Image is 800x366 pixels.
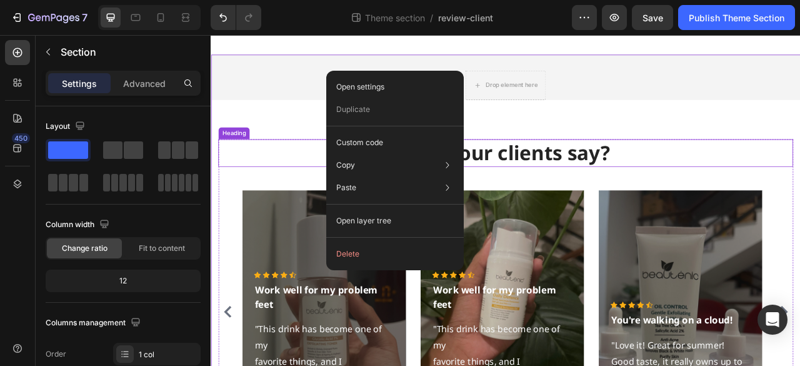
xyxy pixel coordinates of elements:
[11,342,31,362] button: Carousel Back Arrow
[349,59,416,69] div: Drop element here
[336,160,355,171] p: Copy
[46,118,87,135] div: Layout
[642,13,663,23] span: Save
[438,11,493,24] span: review-client
[336,215,391,226] p: Open layer tree
[46,348,66,360] div: Order
[632,5,673,30] button: Save
[56,316,231,352] p: Work well for my problem feet
[362,11,427,24] span: Theme section
[211,35,800,366] iframe: Design area
[62,77,97,90] p: Settings
[46,315,143,332] div: Columns management
[689,11,784,24] div: Publish Theme Section
[61,44,173,59] p: Section
[282,316,458,352] p: Work well for my problem feet
[336,81,384,93] p: Open settings
[123,77,166,90] p: Advanced
[12,119,46,131] div: Heading
[757,305,787,335] div: Open Intercom Messenger
[62,243,107,254] span: Change ratio
[211,5,261,30] div: Undo/Redo
[719,342,739,362] button: Carousel Next Arrow
[336,137,383,148] p: Custom code
[48,272,198,290] div: 12
[331,243,459,265] button: Delete
[139,349,197,360] div: 1 col
[336,182,356,193] p: Paste
[12,133,30,143] div: 450
[139,243,185,254] span: Fit to content
[11,134,739,166] p: What our clients say?
[5,5,93,30] button: 7
[430,11,433,24] span: /
[678,5,795,30] button: Publish Theme Section
[336,104,370,115] p: Duplicate
[46,216,112,233] div: Column width
[82,10,87,25] p: 7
